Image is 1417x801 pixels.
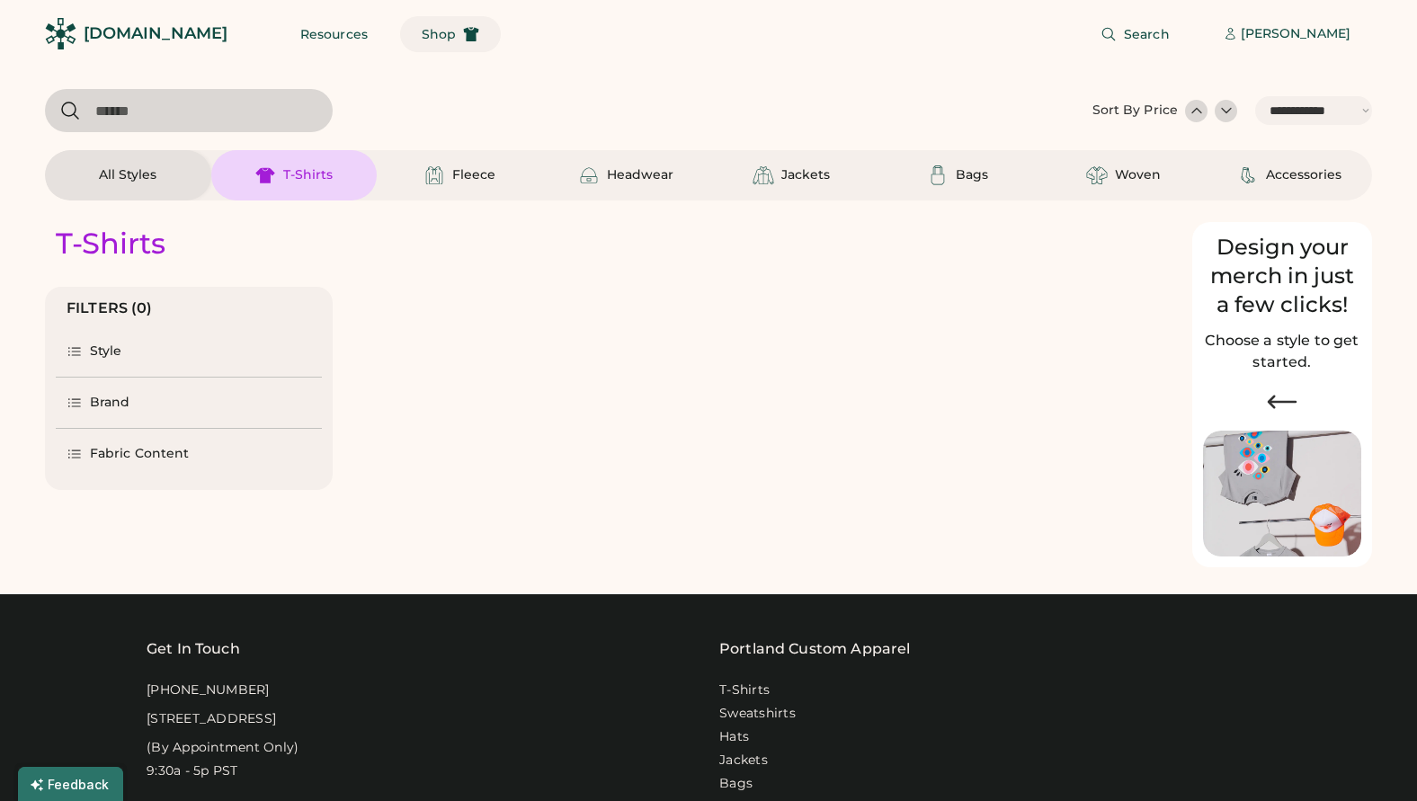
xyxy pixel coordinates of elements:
[45,18,76,49] img: Rendered Logo - Screens
[719,705,796,723] a: Sweatshirts
[400,16,501,52] button: Shop
[1241,25,1350,43] div: [PERSON_NAME]
[84,22,227,45] div: [DOMAIN_NAME]
[1086,165,1108,186] img: Woven Icon
[1079,16,1191,52] button: Search
[147,681,270,699] div: [PHONE_NUMBER]
[147,762,238,780] div: 9:30a - 5p PST
[56,226,165,262] div: T-Shirts
[719,752,768,770] a: Jackets
[254,165,276,186] img: T-Shirts Icon
[422,28,456,40] span: Shop
[719,775,753,793] a: Bags
[927,165,949,186] img: Bags Icon
[578,165,600,186] img: Headwear Icon
[719,681,770,699] a: T-Shirts
[67,298,153,319] div: FILTERS (0)
[423,165,445,186] img: Fleece Icon
[452,166,495,184] div: Fleece
[279,16,389,52] button: Resources
[1124,28,1170,40] span: Search
[90,445,189,463] div: Fabric Content
[1203,431,1361,557] img: Image of Lisa Congdon Eye Print on T-Shirt and Hat
[719,638,910,660] a: Portland Custom Apparel
[99,166,156,184] div: All Styles
[147,739,299,757] div: (By Appointment Only)
[719,728,749,746] a: Hats
[90,343,122,360] div: Style
[1237,165,1259,186] img: Accessories Icon
[283,166,333,184] div: T-Shirts
[1203,233,1361,319] div: Design your merch in just a few clicks!
[607,166,673,184] div: Headwear
[1115,166,1161,184] div: Woven
[1266,166,1341,184] div: Accessories
[956,166,988,184] div: Bags
[147,638,240,660] div: Get In Touch
[1092,102,1178,120] div: Sort By Price
[781,166,830,184] div: Jackets
[753,165,774,186] img: Jackets Icon
[147,710,276,728] div: [STREET_ADDRESS]
[1203,330,1361,373] h2: Choose a style to get started.
[90,394,130,412] div: Brand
